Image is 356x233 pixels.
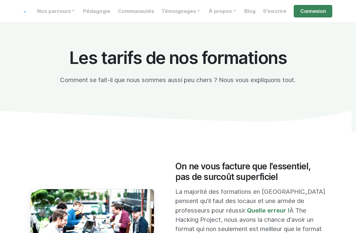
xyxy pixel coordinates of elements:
[50,48,306,68] h1: Les tarifs de nos formations
[79,5,114,17] a: Pédagogie
[158,5,205,17] a: Témoignages
[247,207,289,214] a: Quelle erreur !
[114,5,158,17] a: Communautés
[241,5,259,17] a: Blog
[50,75,306,84] p: Comment se fait-il que nous sommes aussi peu chers ? Nous vous expliquons tout.
[294,5,332,17] a: Connexion
[205,5,241,17] a: À propos
[175,161,326,182] h2: On ne vous facture que l'essentiel, pas de surcoût superficiel
[259,5,290,17] a: S'inscrire
[33,5,79,17] a: Nos parcours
